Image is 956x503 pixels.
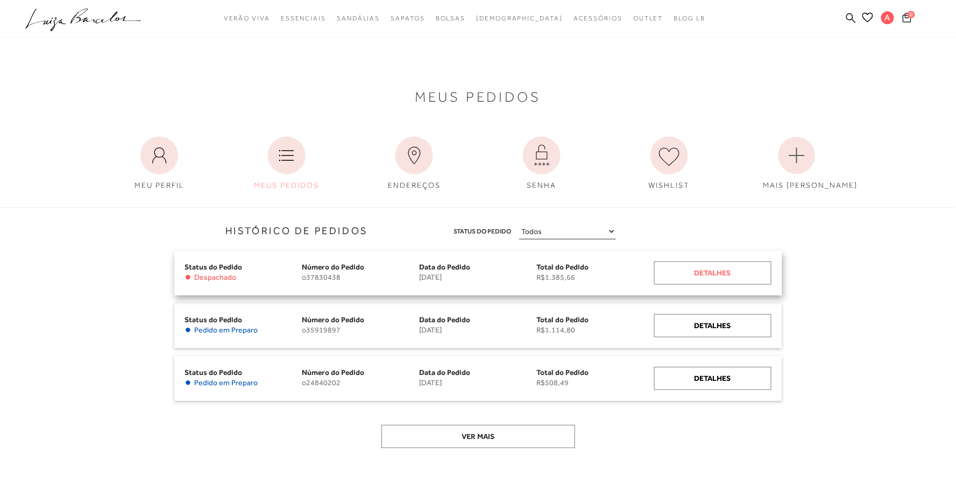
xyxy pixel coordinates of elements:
span: Data do Pedido [420,368,471,377]
a: Detalhes [654,367,771,390]
a: MAIS [PERSON_NAME] [755,131,838,196]
span: Despachado [195,273,237,282]
a: Detalhes [654,314,771,337]
span: Pedido em Preparo [195,325,258,335]
span: Meus Pedidos [415,91,541,103]
span: • [185,378,192,387]
h3: Histórico de Pedidos [8,224,368,238]
a: noSubCategoriesText [633,9,663,29]
span: Outlet [633,15,663,22]
button: Ver mais [381,425,575,448]
span: MEU PERFIL [134,181,185,189]
span: [DATE] [420,325,537,335]
span: SENHA [527,181,556,189]
span: o24840202 [302,378,420,387]
a: Detalhes [654,261,771,285]
span: WISHLIST [648,181,690,189]
span: R$508,49 [537,378,654,387]
span: Pedido em Preparo [195,378,258,387]
span: Data do Pedido [420,315,471,324]
span: MAIS [PERSON_NAME] [763,181,858,189]
span: Número do Pedido [302,368,365,377]
span: Sapatos [391,15,424,22]
span: Status do Pedido [454,226,511,237]
a: noSubCategoriesText [337,9,380,29]
span: o35919897 [302,325,420,335]
span: Status do Pedido [185,368,243,377]
span: Total do Pedido [537,263,589,271]
span: o37830438 [302,273,420,282]
span: R$1.114,80 [537,325,654,335]
span: [DATE] [420,273,537,282]
a: noSubCategoriesText [436,9,466,29]
a: noSubCategoriesText [281,9,326,29]
button: A [876,11,900,27]
a: WISHLIST [628,131,711,196]
span: ENDEREÇOS [388,181,441,189]
a: noSubCategoriesText [573,9,622,29]
span: Número do Pedido [302,315,365,324]
span: Data do Pedido [420,263,471,271]
span: • [185,273,192,282]
span: Número do Pedido [302,263,365,271]
span: Total do Pedido [537,315,589,324]
a: ENDEREÇOS [373,131,456,196]
span: [DATE] [420,378,537,387]
button: 0 [900,12,915,26]
span: R$1.385,66 [537,273,654,282]
span: Bolsas [436,15,466,22]
span: BLOG LB [674,15,705,22]
a: BLOG LB [674,9,705,29]
span: A [881,11,894,24]
span: Sandálias [337,15,380,22]
span: Status do Pedido [185,315,243,324]
span: Total do Pedido [537,368,589,377]
a: SENHA [500,131,583,196]
span: Acessórios [573,15,622,22]
a: noSubCategoriesText [391,9,424,29]
a: MEUS PEDIDOS [245,131,328,196]
span: Status do Pedido [185,263,243,271]
span: Verão Viva [224,15,270,22]
span: 0 [908,11,915,18]
a: MEU PERFIL [118,131,201,196]
span: MEUS PEDIDOS [254,181,320,189]
span: Essenciais [281,15,326,22]
a: noSubCategoriesText [476,9,563,29]
a: noSubCategoriesText [224,9,270,29]
span: [DEMOGRAPHIC_DATA] [476,15,563,22]
span: • [185,325,192,335]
